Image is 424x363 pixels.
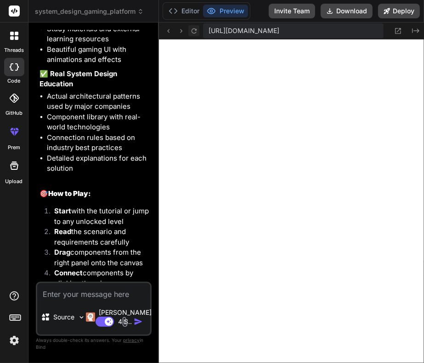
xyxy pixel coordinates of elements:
[47,24,150,45] li: Study materials and external learning resources
[378,4,420,18] button: Deploy
[99,308,152,326] p: [PERSON_NAME] 4 S..
[203,5,248,17] button: Preview
[159,39,424,363] iframe: Preview
[47,247,150,268] li: components from the right panel onto the canvas
[321,4,373,18] button: Download
[123,337,140,343] span: privacy
[6,178,23,185] label: Upload
[40,189,150,199] h2: 🎯
[6,109,23,117] label: GitHub
[35,7,144,16] span: system_design_gaming_platform
[54,268,83,277] strong: Connect
[134,317,143,326] img: icon
[47,206,150,227] li: with the tutorial or jump to any unlocked level
[4,46,24,54] label: threads
[165,5,203,17] button: Editor
[40,69,119,89] strong: ✅ Real System Design Education
[54,207,71,215] strong: Start
[209,26,279,35] span: [URL][DOMAIN_NAME]
[48,189,91,198] strong: How to Play:
[54,227,71,236] strong: Read
[6,333,22,348] img: settings
[78,313,85,321] img: Pick Models
[47,227,150,247] li: the scenario and requirements carefully
[47,45,150,65] li: Beautiful gaming UI with animations and effects
[119,317,130,327] img: attachment
[54,313,75,322] p: Source
[8,144,20,151] label: prem
[54,248,70,257] strong: Drag
[36,336,152,352] p: Always double-check its answers. Your in Bind
[8,77,21,85] label: code
[47,268,150,289] li: components by clicking them in sequence
[47,153,150,174] li: Detailed explanations for each solution
[47,91,150,112] li: Actual architectural patterns used by major companies
[269,4,315,18] button: Invite Team
[86,313,95,322] img: Claude 4 Sonnet
[47,133,150,153] li: Connection rules based on industry best practices
[47,112,150,133] li: Component library with real-world technologies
